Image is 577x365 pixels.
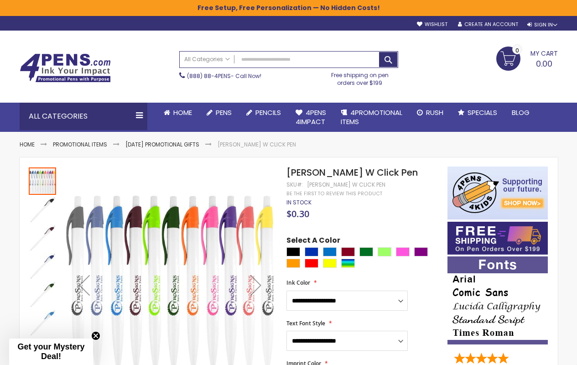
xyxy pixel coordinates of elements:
img: Preston W Click Pen [29,281,56,308]
div: Preston W Click Pen [29,308,57,336]
span: Blog [512,108,530,117]
a: Home [156,103,199,123]
div: Green Light [378,247,391,256]
div: Preston W Click Pen [29,167,57,195]
span: 0.00 [536,58,552,69]
a: Pens [199,103,239,123]
img: Preston W Click Pen [29,224,56,251]
img: Preston W Click Pen [29,252,56,280]
a: All Categories [180,52,234,67]
a: [DATE] Promotional Gifts [125,141,199,148]
span: Rush [426,108,443,117]
img: Preston W Click Pen [29,309,56,336]
div: Availability [286,199,312,206]
div: All Categories [20,103,147,130]
div: Preston W Click Pen [29,280,57,308]
span: Get your Mystery Deal! [17,342,84,361]
span: - Call Now! [187,72,261,80]
div: Orange [286,259,300,268]
a: Home [20,141,35,148]
span: In stock [286,198,312,206]
a: 4PROMOTIONALITEMS [333,103,410,132]
div: Red [305,259,318,268]
div: [PERSON_NAME] W Click Pen [307,181,385,188]
span: 4PROMOTIONAL ITEMS [341,108,402,126]
a: Create an Account [458,21,518,28]
span: Ink Color [286,279,310,287]
a: 4Pens4impact [288,103,333,132]
div: Burgundy [341,247,355,256]
span: Pens [216,108,232,117]
span: Text Font Style [286,319,325,327]
span: Pencils [255,108,281,117]
img: font-personalization-examples [447,256,548,344]
span: All Categories [184,56,230,63]
a: 0.00 0 [496,47,558,69]
button: Close teaser [91,331,100,340]
div: Assorted [341,259,355,268]
a: Be the first to review this product [286,190,382,197]
span: Select A Color [286,235,340,248]
span: Home [173,108,192,117]
div: Preston W Click Pen [29,223,57,251]
a: Wishlist [417,21,447,28]
span: $0.30 [286,208,309,220]
div: Blue [305,247,318,256]
span: 0 [515,46,519,55]
div: Preston W Click Pen [29,251,57,280]
div: Preston W Click Pen [29,336,57,365]
div: Get your Mystery Deal!Close teaser [9,339,93,365]
img: 4Pens Custom Pens and Promotional Products [20,53,111,83]
strong: SKU [286,181,303,188]
img: Free shipping on orders over $199 [447,222,548,255]
a: Rush [410,103,451,123]
img: 4pens 4 kids [447,167,548,219]
div: Pink [396,247,410,256]
div: Black [286,247,300,256]
a: Promotional Items [53,141,107,148]
div: Free shipping on pen orders over $199 [322,68,398,86]
span: [PERSON_NAME] W Click Pen [286,166,418,179]
li: [PERSON_NAME] W Click Pen [218,141,296,148]
div: Preston W Click Pen [29,195,57,223]
div: Blue Light [323,247,337,256]
div: Sign In [527,21,557,28]
a: (888) 88-4PENS [187,72,231,80]
a: Pencils [239,103,288,123]
img: Preston W Click Pen [29,337,56,365]
a: Blog [504,103,537,123]
span: Specials [468,108,497,117]
img: Preston W Click Pen [29,196,56,223]
div: Yellow [323,259,337,268]
a: Specials [451,103,504,123]
div: Green [359,247,373,256]
span: 4Pens 4impact [296,108,326,126]
div: Purple [414,247,428,256]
